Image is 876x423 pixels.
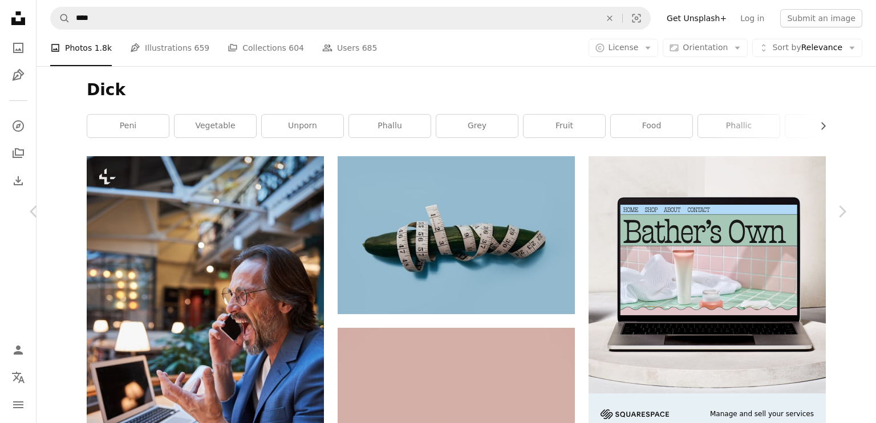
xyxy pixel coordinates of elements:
a: peni [87,115,169,137]
a: Explore [7,115,30,137]
span: 659 [194,42,210,54]
a: phallic [698,115,780,137]
button: scroll list to the right [813,115,826,137]
img: file-1705255347840-230a6ab5bca9image [601,409,669,419]
a: food [611,115,692,137]
a: Collections [7,142,30,165]
button: Visual search [623,7,650,29]
button: Language [7,366,30,389]
a: fruit [524,115,605,137]
a: green cucumber and measuring tape [338,230,575,240]
a: vegetable [175,115,256,137]
a: Next [808,157,876,266]
a: Log in / Sign up [7,339,30,361]
a: phallu [349,115,431,137]
span: 604 [289,42,304,54]
span: License [609,43,639,52]
form: Find visuals sitewide [50,7,651,30]
img: file-1707883121023-8e3502977149image [589,156,826,393]
span: Manage and sell your services [710,409,814,419]
a: Illustrations [7,64,30,87]
a: Log in [733,9,771,27]
span: Sort by [772,43,801,52]
button: Search Unsplash [51,7,70,29]
span: Orientation [683,43,728,52]
a: unporn [262,115,343,137]
button: Menu [7,393,30,416]
button: Submit an image [780,9,862,27]
span: Relevance [772,42,842,54]
button: Orientation [663,39,748,57]
a: Illustrations 659 [130,30,209,66]
button: License [589,39,659,57]
a: Users 685 [322,30,377,66]
img: green cucumber and measuring tape [338,156,575,314]
a: Photos [7,36,30,59]
button: Clear [597,7,622,29]
a: Shocked brunette man yelling with surprise while talking on the phone and gesturing wildly at a c... [87,328,324,339]
a: Get Unsplash+ [660,9,733,27]
a: grey [436,115,518,137]
h1: Dick [87,80,826,100]
span: 685 [362,42,378,54]
a: size [785,115,867,137]
a: Collections 604 [228,30,304,66]
button: Sort byRelevance [752,39,862,57]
